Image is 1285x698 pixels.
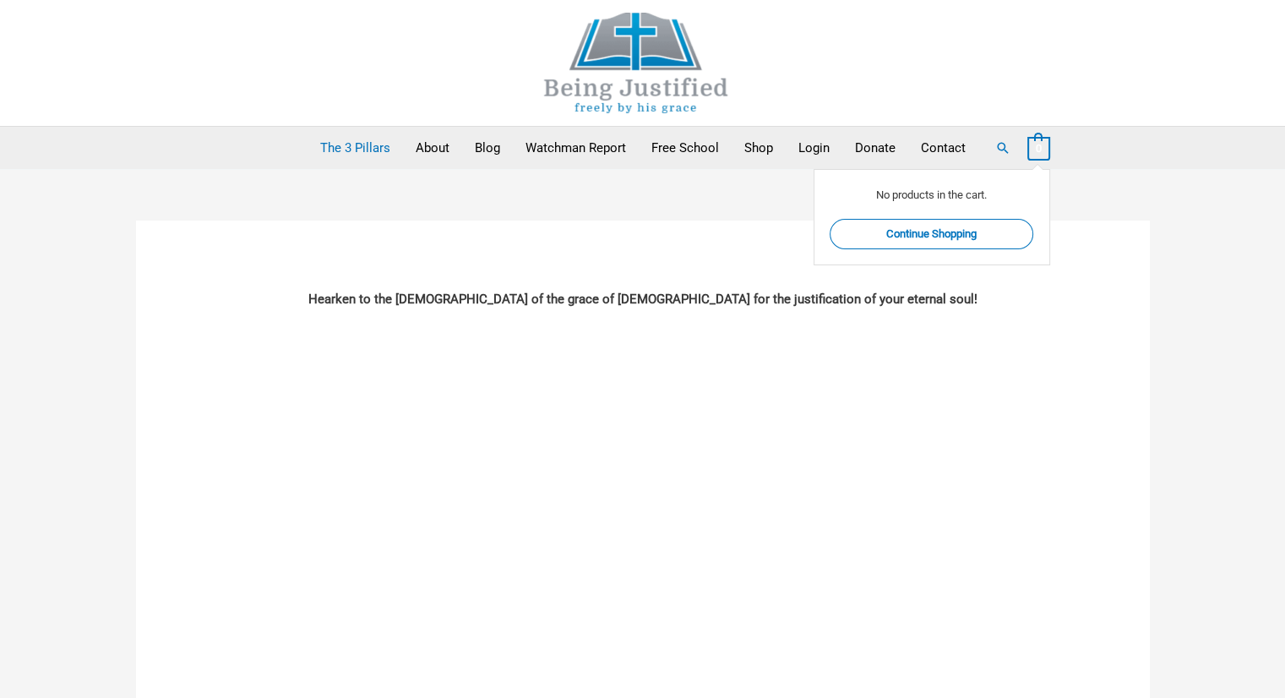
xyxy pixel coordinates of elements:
strong: Hearken to the [DEMOGRAPHIC_DATA] of the grace of [DEMOGRAPHIC_DATA] for the justification of you... [308,292,977,307]
nav: Primary Site Navigation [308,127,978,169]
span: 0 [1036,142,1042,155]
a: Shop [732,127,786,169]
a: Search button [995,140,1010,155]
a: About [403,127,462,169]
img: Being Justified [509,13,763,113]
p: No products in the cart. [830,186,1033,204]
a: Contact [908,127,978,169]
a: Watchman Report [513,127,639,169]
a: Login [786,127,842,169]
a: View Shopping Cart, empty [1027,140,1050,155]
a: Blog [462,127,513,169]
a: Donate [842,127,908,169]
a: The 3 Pillars [308,127,403,169]
a: Continue Shopping [830,219,1033,248]
a: Free School [639,127,732,169]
